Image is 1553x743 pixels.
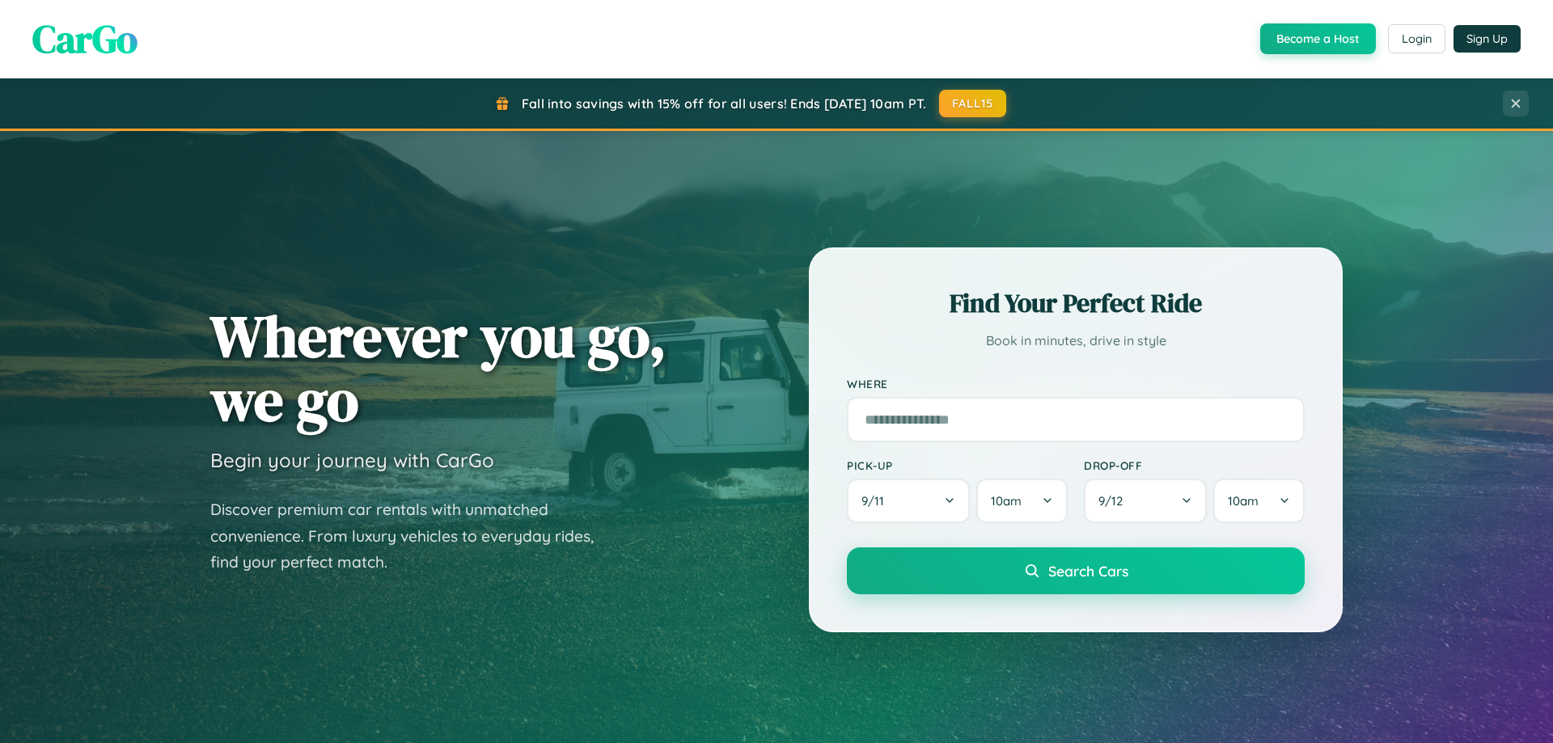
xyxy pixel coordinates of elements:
[939,90,1007,117] button: FALL15
[847,377,1305,390] label: Where
[847,285,1305,321] h2: Find Your Perfect Ride
[991,493,1022,509] span: 10am
[847,479,970,523] button: 9/11
[1388,24,1445,53] button: Login
[1260,23,1376,54] button: Become a Host
[976,479,1068,523] button: 10am
[1048,562,1128,580] span: Search Cars
[1213,479,1305,523] button: 10am
[847,547,1305,594] button: Search Cars
[1098,493,1131,509] span: 9 / 12
[861,493,892,509] span: 9 / 11
[1084,458,1305,472] label: Drop-off
[32,12,138,65] span: CarGo
[210,304,666,432] h1: Wherever you go, we go
[522,95,927,112] span: Fall into savings with 15% off for all users! Ends [DATE] 10am PT.
[1228,493,1259,509] span: 10am
[210,496,615,576] p: Discover premium car rentals with unmatched convenience. From luxury vehicles to everyday rides, ...
[210,448,494,472] h3: Begin your journey with CarGo
[847,329,1305,353] p: Book in minutes, drive in style
[847,458,1068,472] label: Pick-up
[1454,25,1521,53] button: Sign Up
[1084,479,1207,523] button: 9/12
